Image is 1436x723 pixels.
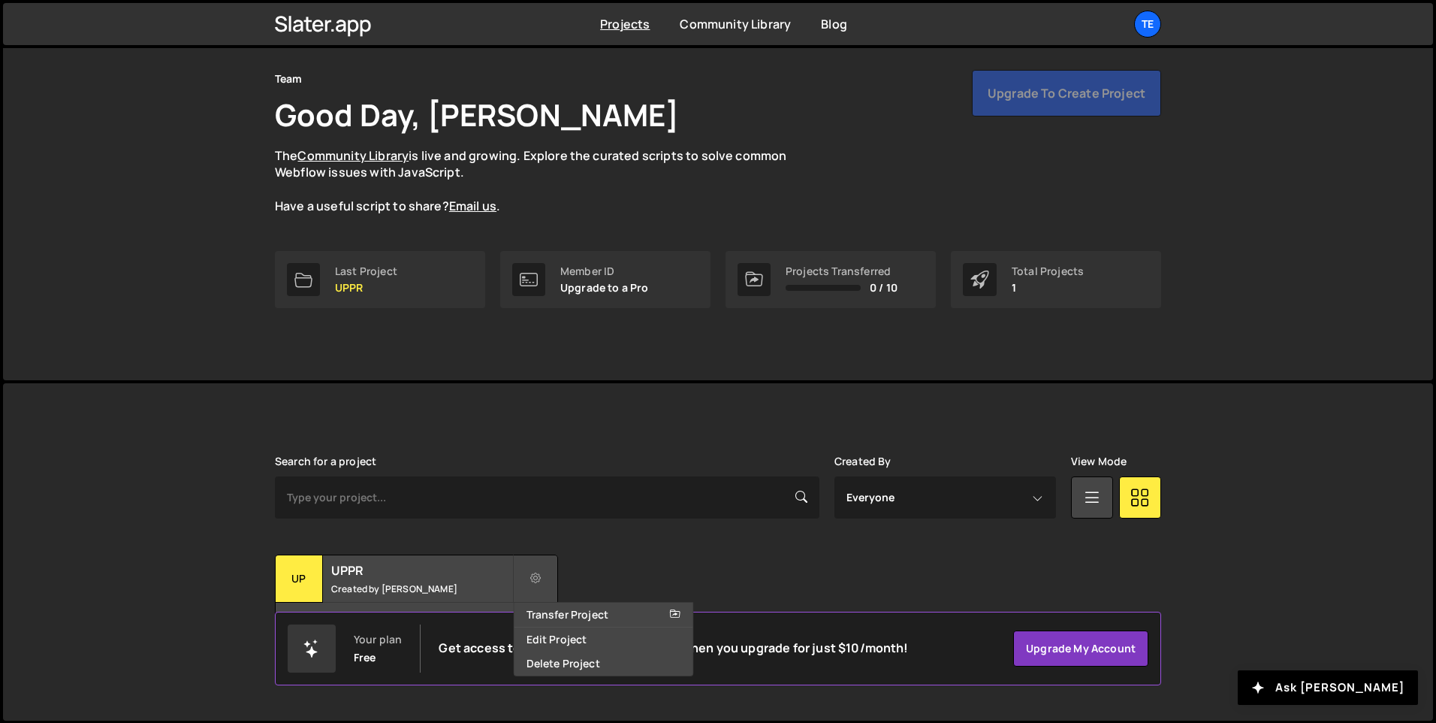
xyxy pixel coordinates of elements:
div: Last Project [335,265,397,277]
a: Te [1134,11,1161,38]
a: UP UPPR Created by [PERSON_NAME] 2 pages, last updated by [PERSON_NAME] [DATE] [275,555,558,649]
p: 1 [1012,282,1084,294]
h2: UPPR [331,562,512,579]
p: The is live and growing. Explore the curated scripts to solve common Webflow issues with JavaScri... [275,147,816,215]
a: Community Library [680,16,791,32]
p: UPPR [335,282,397,294]
div: Team [275,70,303,88]
label: Created By [834,455,891,467]
small: Created by [PERSON_NAME] [331,582,512,595]
label: View Mode [1071,455,1127,467]
button: Ask [PERSON_NAME] [1238,670,1418,705]
h2: Get access to when you upgrade for just $10/month! [439,641,908,655]
h1: Good Day, [PERSON_NAME] [275,94,679,135]
div: Total Projects [1012,265,1084,277]
a: Delete Project [514,652,693,676]
p: Upgrade to a Pro [560,282,649,294]
div: Free [354,652,376,664]
a: Transfer Project [514,603,693,627]
div: Projects Transferred [786,265,897,277]
a: Email us [449,198,496,214]
a: Community Library [297,147,409,164]
a: Projects [600,16,650,32]
a: Blog [821,16,847,32]
div: Your plan [354,634,402,646]
div: 2 pages, last updated by [PERSON_NAME] [DATE] [276,603,557,648]
label: Search for a project [275,455,376,467]
a: Upgrade my account [1013,631,1148,667]
span: 0 / 10 [870,282,897,294]
div: Member ID [560,265,649,277]
a: Last Project UPPR [275,251,485,308]
a: Edit Project [514,628,693,652]
div: UP [276,555,323,603]
input: Type your project... [275,476,819,519]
